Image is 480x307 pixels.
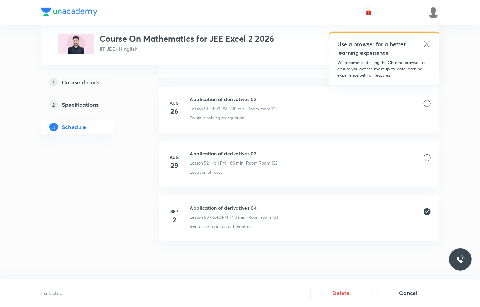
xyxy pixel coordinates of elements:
[62,123,86,131] h5: Schedule
[41,289,187,297] p: 1 selected
[190,106,245,112] p: Lesson 51 • 4:00 PM • 90 min
[49,78,58,86] p: 1
[58,34,94,54] img: 25348188-69D9-4A6E-AD0A-E7687D428809_plus.png
[363,7,374,18] button: avatar
[190,96,278,103] h6: Application of derivatives 02
[427,7,439,19] img: aadi Shukla
[338,60,431,78] p: We recommend using the Chrome browser to ensure you get the most up-to-date learning experience w...
[168,154,182,160] h6: Aug
[246,214,278,221] p: • Room room 103
[41,8,97,18] a: Company Logo
[190,214,246,221] p: Lesson 53 • 5:40 PM • 90 min
[168,215,182,225] h4: 2
[62,100,99,109] h5: Specifications
[100,45,275,53] p: IIT JEE • Hinglish
[190,115,245,121] p: Points in solving an equation
[310,285,372,301] button: Delete
[190,150,278,157] h6: Application of derivatives 03
[456,255,465,264] img: ttu
[244,160,278,166] p: • Room Room 102
[41,8,97,16] img: Company Logo
[168,106,182,117] h4: 26
[168,160,182,171] h4: 29
[327,35,372,52] button: Preview
[245,106,278,112] p: • Room room 103
[41,75,136,89] a: 1Course details
[190,204,278,211] h6: Application of derivatives 04
[49,123,58,131] p: 3
[338,40,407,57] h5: Use a browser for a better learning experience
[190,160,244,166] p: Lesson 52 • 4:11 PM • 80 min
[49,100,58,109] p: 2
[190,169,222,175] p: Location of roots
[366,9,372,16] img: avatar
[168,208,182,215] h6: Sep
[378,285,439,301] button: Cancel
[100,34,275,44] h3: Course On Mathematics for JEE Excel 2 2026
[168,100,182,106] h6: Aug
[190,223,251,230] p: Remainder and factor theorems
[41,98,136,112] a: 2Specifications
[62,78,100,86] h5: Course details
